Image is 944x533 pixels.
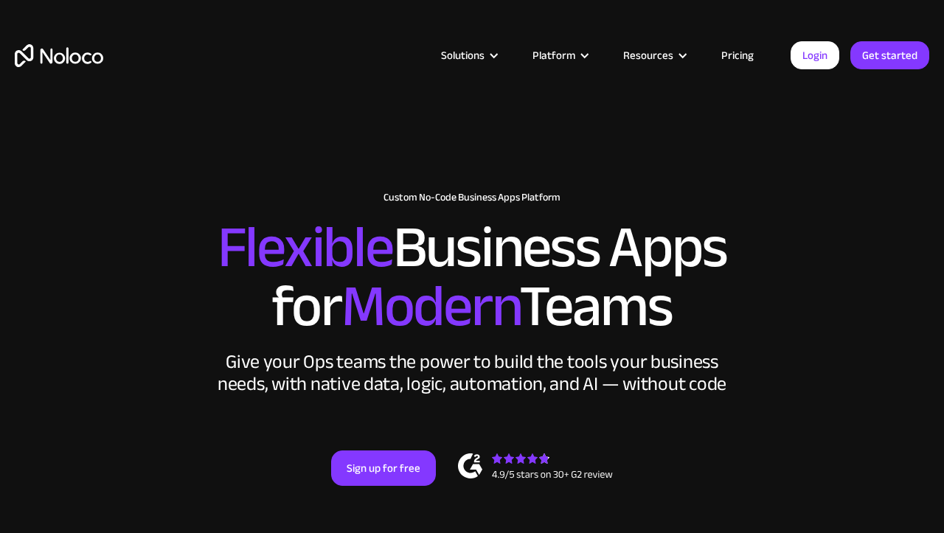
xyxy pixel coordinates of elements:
[15,44,103,67] a: home
[441,46,485,65] div: Solutions
[15,218,929,336] h2: Business Apps for Teams
[214,351,730,395] div: Give your Ops teams the power to build the tools your business needs, with native data, logic, au...
[605,46,703,65] div: Resources
[423,46,514,65] div: Solutions
[850,41,929,69] a: Get started
[341,251,519,361] span: Modern
[514,46,605,65] div: Platform
[791,41,839,69] a: Login
[218,192,393,302] span: Flexible
[703,46,772,65] a: Pricing
[623,46,673,65] div: Resources
[532,46,575,65] div: Platform
[15,192,929,203] h1: Custom No-Code Business Apps Platform
[331,450,436,486] a: Sign up for free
